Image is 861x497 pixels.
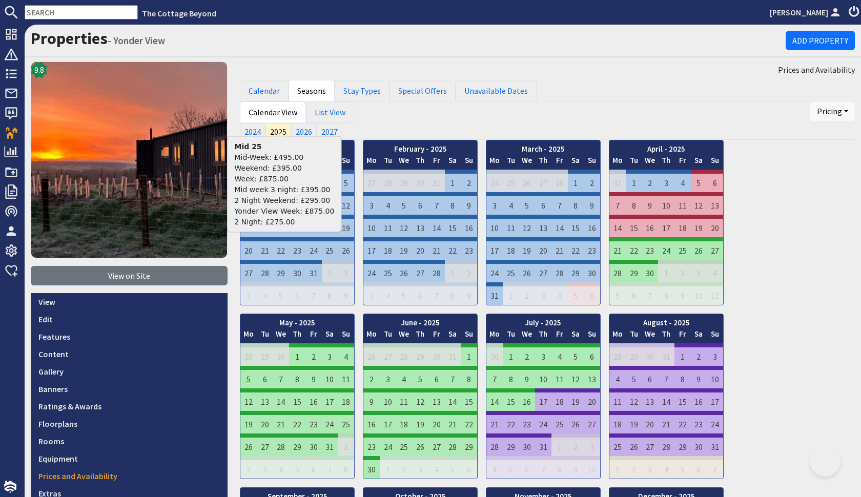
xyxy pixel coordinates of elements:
[108,34,165,47] small: - Yonder View
[658,282,674,305] td: 8
[461,155,477,170] th: Su
[486,282,503,305] td: 31
[363,328,380,343] th: Mo
[584,192,600,215] td: 9
[380,328,396,343] th: Tu
[486,155,503,170] th: Mo
[445,260,461,282] td: 1
[363,140,477,155] th: February - 2025
[568,343,584,366] td: 5
[486,170,503,192] td: 24
[31,266,228,285] a: View on Site
[273,237,289,260] td: 22
[778,64,855,76] a: Prices and Availability
[412,170,428,192] td: 30
[626,343,642,366] td: 29
[691,215,707,237] td: 19
[461,237,477,260] td: 23
[584,237,600,260] td: 23
[535,215,551,237] td: 13
[503,155,519,170] th: Tu
[674,170,691,192] td: 4
[551,215,568,237] td: 14
[568,215,584,237] td: 15
[642,260,658,282] td: 30
[568,170,584,192] td: 1
[535,192,551,215] td: 6
[568,155,584,170] th: Sa
[428,282,445,305] td: 7
[428,215,445,237] td: 14
[691,237,707,260] td: 26
[380,170,396,192] td: 28
[445,192,461,215] td: 8
[519,260,535,282] td: 26
[551,237,568,260] td: 21
[31,415,228,432] a: Floorplans
[380,366,396,388] td: 3
[707,343,723,366] td: 3
[322,237,338,260] td: 25
[412,328,428,343] th: Th
[568,192,584,215] td: 8
[486,215,503,237] td: 10
[609,314,723,329] th: August - 2025
[658,260,674,282] td: 1
[240,282,257,305] td: 3
[551,343,568,366] td: 4
[363,366,380,388] td: 2
[461,170,477,192] td: 2
[396,170,412,192] td: 29
[363,215,380,237] td: 10
[503,192,519,215] td: 4
[363,237,380,260] td: 17
[338,237,354,260] td: 26
[412,282,428,305] td: 6
[305,237,322,260] td: 24
[568,328,584,343] th: Sa
[503,170,519,192] td: 25
[486,140,600,155] th: March - 2025
[396,328,412,343] th: We
[810,446,840,477] iframe: Toggle Customer Support
[626,260,642,282] td: 29
[445,282,461,305] td: 8
[486,260,503,282] td: 24
[338,366,354,388] td: 11
[551,155,568,170] th: Fr
[445,155,461,170] th: Sa
[609,328,626,343] th: Mo
[289,260,305,282] td: 30
[396,237,412,260] td: 19
[707,192,723,215] td: 13
[322,343,338,366] td: 3
[240,101,306,123] a: Calendar View
[396,343,412,366] td: 28
[456,80,537,101] a: Unavailable Dates
[551,170,568,192] td: 28
[380,215,396,237] td: 11
[461,366,477,388] td: 8
[691,328,707,343] th: Sa
[609,155,626,170] th: Mo
[428,155,445,170] th: Fr
[273,282,289,305] td: 5
[461,343,477,366] td: 1
[273,366,289,388] td: 7
[240,80,289,101] a: Calendar
[486,328,503,343] th: Mo
[609,170,626,192] td: 31
[584,282,600,305] td: 6
[642,170,658,192] td: 2
[428,343,445,366] td: 30
[519,170,535,192] td: 26
[535,328,551,343] th: Th
[609,282,626,305] td: 5
[31,310,228,328] a: Edit
[338,170,354,192] td: 5
[142,8,216,18] a: The Cottage Beyond
[289,343,305,366] td: 1
[338,328,354,343] th: Su
[551,328,568,343] th: Fr
[674,155,691,170] th: Fr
